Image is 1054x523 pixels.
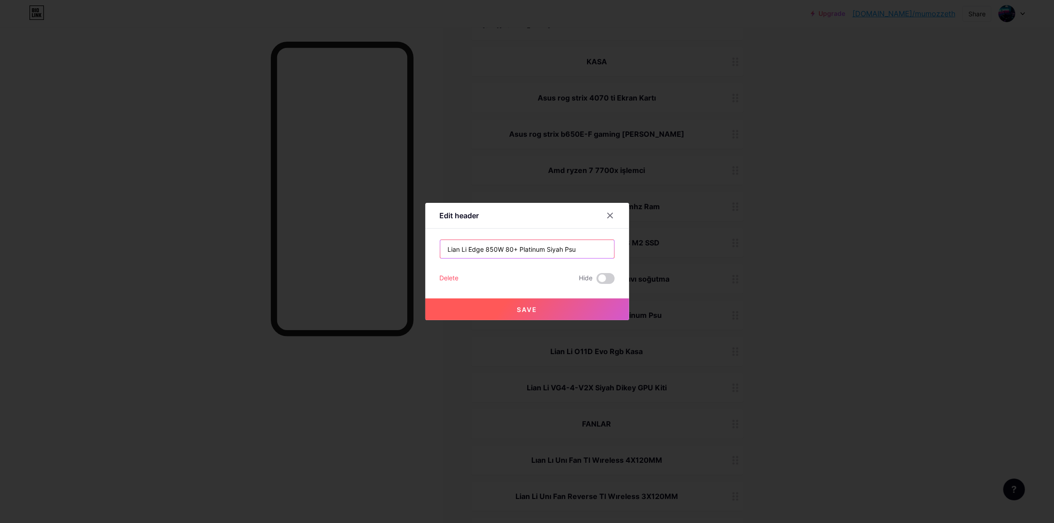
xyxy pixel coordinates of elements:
[440,240,614,258] input: Title
[579,273,593,284] span: Hide
[440,273,459,284] div: Delete
[440,210,479,221] div: Edit header
[517,306,537,313] span: Save
[425,298,629,320] button: Save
